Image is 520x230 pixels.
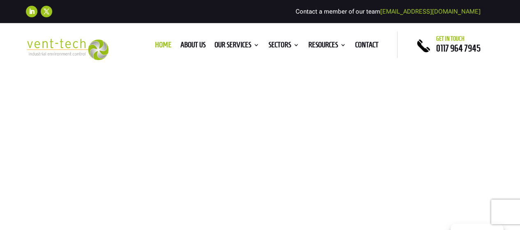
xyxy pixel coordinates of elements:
a: Resources [308,42,346,51]
img: 2023-09-27T08_35_16.549ZVENT-TECH---Clear-background [26,39,108,60]
a: 0117 964 7945 [436,43,481,53]
a: Follow on LinkedIn [26,6,37,17]
a: About us [180,42,206,51]
span: Get in touch [436,35,465,42]
a: [EMAIL_ADDRESS][DOMAIN_NAME] [380,8,481,15]
span: Contact a member of our team [296,8,481,15]
a: Contact [355,42,379,51]
a: Sectors [268,42,299,51]
a: Home [155,42,171,51]
a: Follow on X [41,6,52,17]
a: Our Services [215,42,259,51]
